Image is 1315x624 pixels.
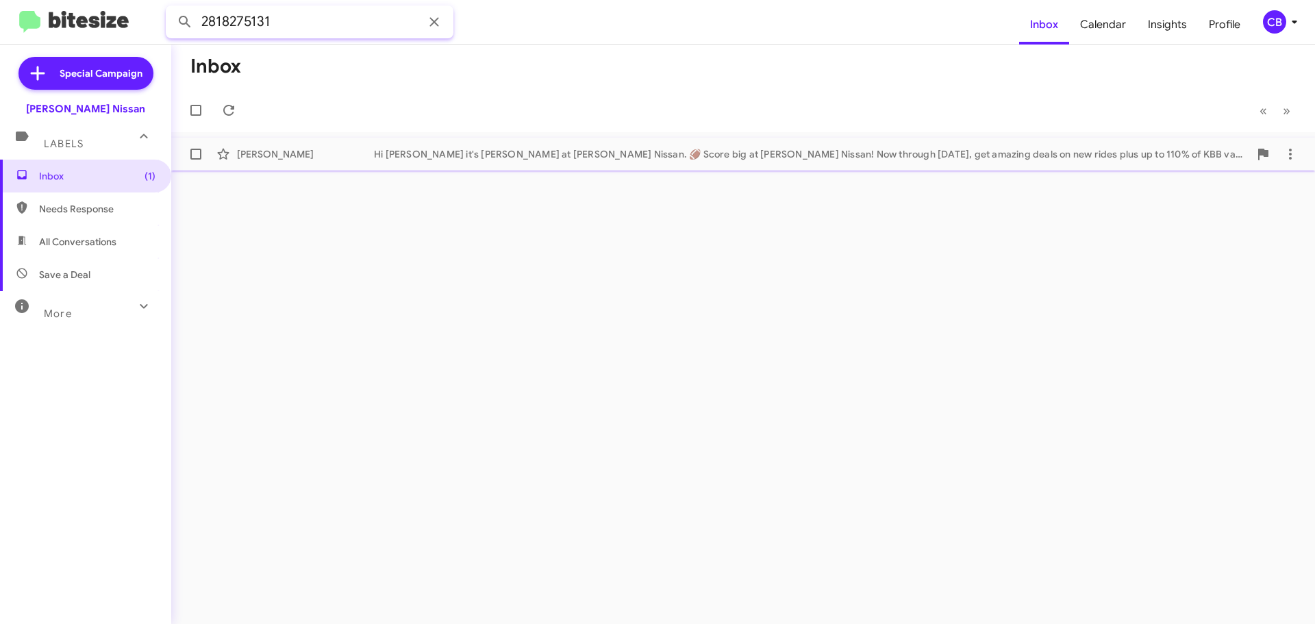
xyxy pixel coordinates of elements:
a: Inbox [1019,5,1069,45]
div: CB [1263,10,1286,34]
span: » [1283,102,1290,119]
nav: Page navigation example [1252,97,1299,125]
button: Previous [1251,97,1275,125]
a: Calendar [1069,5,1137,45]
span: Save a Deal [39,268,90,282]
div: Hi [PERSON_NAME] it's [PERSON_NAME] at [PERSON_NAME] Nissan. 🏈 Score big at [PERSON_NAME] Nissan!... [374,147,1249,161]
span: More [44,308,72,320]
span: « [1260,102,1267,119]
button: Next [1275,97,1299,125]
a: Profile [1198,5,1251,45]
span: Special Campaign [60,66,142,80]
span: Labels [44,138,84,150]
span: Needs Response [39,202,155,216]
span: (1) [145,169,155,183]
h1: Inbox [190,55,241,77]
span: All Conversations [39,235,116,249]
a: Special Campaign [18,57,153,90]
div: [PERSON_NAME] Nissan [26,102,145,116]
button: CB [1251,10,1300,34]
input: Search [166,5,453,38]
div: [PERSON_NAME] [237,147,374,161]
a: Insights [1137,5,1198,45]
span: Inbox [39,169,155,183]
